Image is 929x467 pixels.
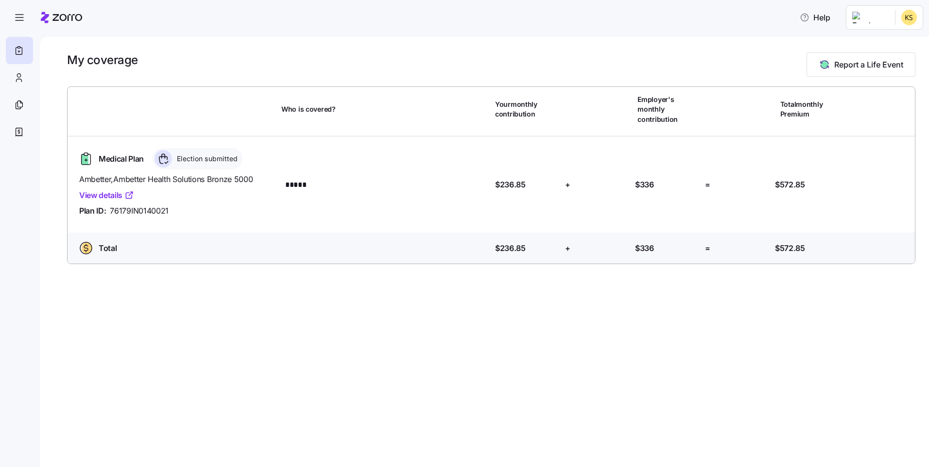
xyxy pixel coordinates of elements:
a: View details [79,189,134,201]
button: Help [792,8,838,27]
span: + [565,242,570,254]
span: Ambetter , Ambetter Health Solutions Bronze 5000 [79,173,274,185]
span: $336 [635,179,654,191]
span: $572.85 [775,242,805,254]
h1: My coverage [67,52,138,67]
button: Report a Life Event [807,52,915,77]
span: = [705,242,710,254]
span: = [705,179,710,191]
span: 76179IN0140021 [110,205,169,217]
span: Employer's monthly contribution [637,95,701,124]
span: Your monthly contribution [495,100,559,119]
span: Election submitted [174,154,238,164]
span: Total [99,242,117,254]
span: $336 [635,242,654,254]
span: Report a Life Event [834,59,903,70]
span: Total monthly Premium [780,100,844,119]
img: Employer logo [852,12,887,23]
span: Who is covered? [281,104,336,114]
img: 4f5371ac34beed534696a2210a9ca926 [901,10,917,25]
span: $572.85 [775,179,805,191]
span: Medical Plan [99,153,144,165]
span: Plan ID: [79,205,106,217]
span: Help [800,12,830,23]
span: $236.85 [495,242,526,254]
span: $236.85 [495,179,526,191]
span: + [565,179,570,191]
